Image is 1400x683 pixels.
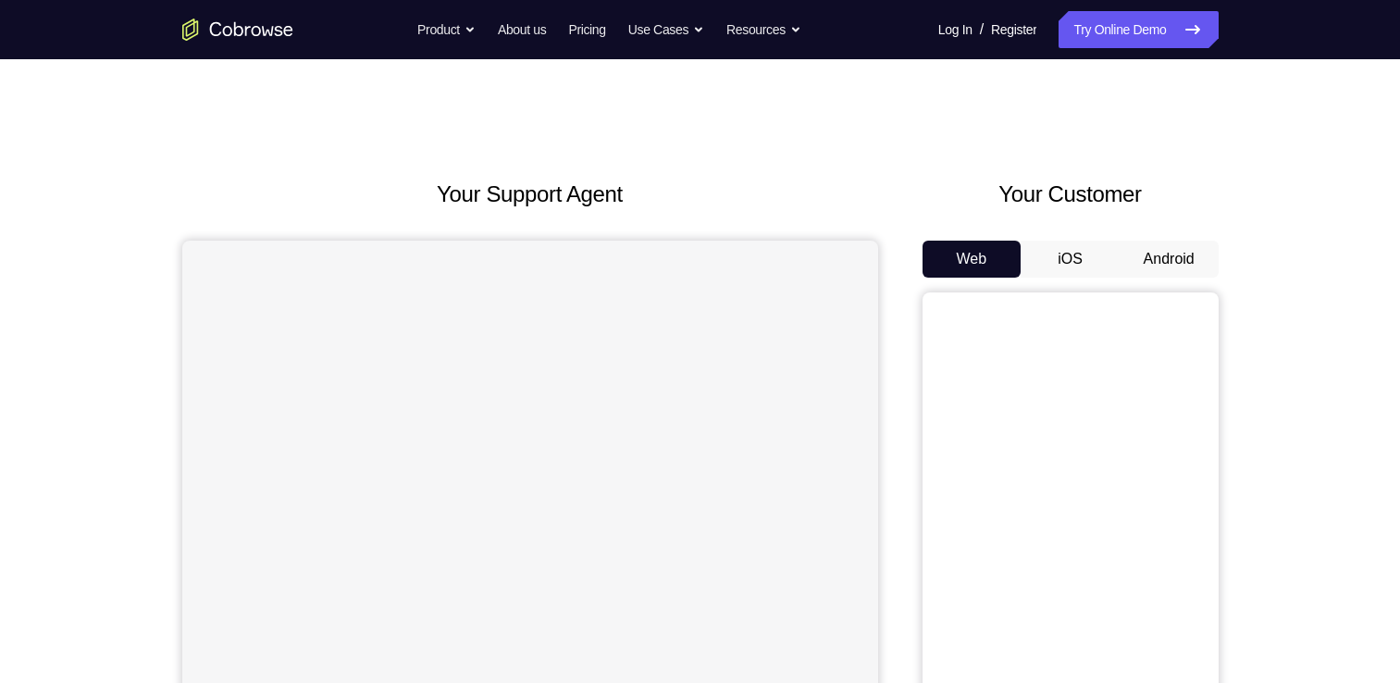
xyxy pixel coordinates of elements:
[1120,241,1219,278] button: Android
[498,11,546,48] a: About us
[923,241,1022,278] button: Web
[182,19,293,41] a: Go to the home page
[980,19,984,41] span: /
[182,178,878,211] h2: Your Support Agent
[1021,241,1120,278] button: iOS
[628,11,704,48] button: Use Cases
[568,11,605,48] a: Pricing
[938,11,973,48] a: Log In
[417,11,476,48] button: Product
[991,11,1036,48] a: Register
[923,178,1219,211] h2: Your Customer
[1059,11,1218,48] a: Try Online Demo
[726,11,801,48] button: Resources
